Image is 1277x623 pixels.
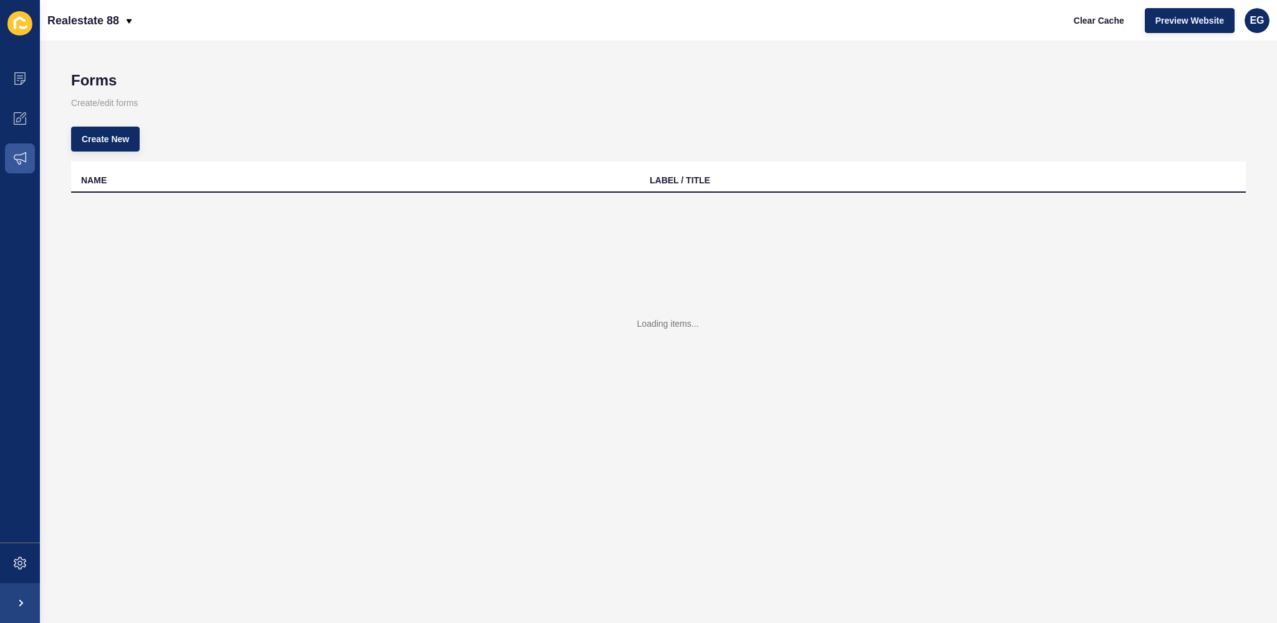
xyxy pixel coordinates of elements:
[82,133,129,145] span: Create New
[1074,14,1124,27] span: Clear Cache
[637,317,699,330] div: Loading items...
[1145,8,1235,33] button: Preview Website
[1155,14,1224,27] span: Preview Website
[71,72,1246,89] h1: Forms
[71,127,140,152] button: Create New
[1063,8,1135,33] button: Clear Cache
[650,174,710,186] div: LABEL / TITLE
[47,5,119,36] p: Realestate 88
[71,89,1246,117] p: Create/edit forms
[81,174,107,186] div: NAME
[1250,14,1264,27] span: EG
